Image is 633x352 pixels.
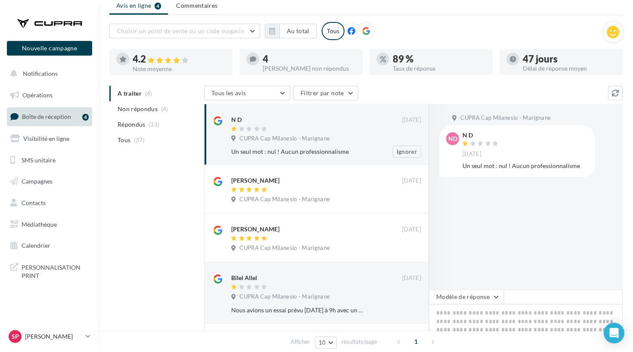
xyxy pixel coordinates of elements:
span: CUPRA Cap Milanesio - Marignane [239,293,330,301]
span: Sp [12,332,19,341]
span: Notifications [23,70,58,77]
div: Nous avions un essai prévu [DATE] à 9h avec un conseiller de la concession. Une fois sur place, p... [231,306,365,315]
span: CUPRA Cap Milanesio - Marignane [460,114,551,122]
span: CUPRA Cap Milanesio - Marignane [239,244,330,252]
a: Sp [PERSON_NAME] [7,328,92,345]
button: Modèle de réponse [429,290,504,304]
button: Filtrer par note [293,86,358,100]
a: PERSONNALISATION PRINT [5,258,94,283]
span: 1 [409,335,423,349]
p: [PERSON_NAME] [25,332,82,341]
span: Commentaires [176,1,217,10]
span: CUPRA Cap Milanesio - Marignane [239,135,330,143]
span: [DATE] [402,177,421,185]
span: Visibilité en ligne [23,135,69,142]
div: [PERSON_NAME] [231,176,279,185]
div: 89 % [393,54,486,64]
div: [PERSON_NAME] [231,225,279,234]
span: Non répondus [118,105,158,113]
span: Opérations [22,91,53,99]
div: N D [462,132,500,138]
span: Contacts [22,199,46,206]
div: 4 [263,54,356,64]
button: Ignorer [393,146,421,158]
div: Tous [322,22,344,40]
span: Afficher [291,338,310,346]
a: Opérations [5,86,94,104]
button: Au total [279,24,317,38]
span: Boîte de réception [22,113,71,120]
a: Campagnes [5,172,94,190]
span: Calendrier [22,242,50,249]
a: Visibilité en ligne [5,130,94,148]
button: Au total [265,24,317,38]
span: ND [448,134,457,143]
a: Médiathèque [5,215,94,234]
span: Répondus [118,120,146,129]
span: 10 [319,339,326,346]
span: Tous [118,136,130,144]
button: Notifications [5,65,90,83]
button: Tous les avis [204,86,290,100]
span: (4) [161,106,168,112]
span: (33) [149,121,159,128]
div: Un seul mot : nul ! Aucun professionnalisme [462,162,588,170]
div: 47 jours [523,54,616,64]
div: Taux de réponse [393,65,486,72]
a: SMS unitaire [5,151,94,169]
span: résultats/page [341,338,377,346]
span: PERSONNALISATION PRINT [22,262,89,280]
span: Choisir un point de vente ou un code magasin [117,27,244,34]
button: 10 [315,336,337,349]
span: SMS unitaire [22,156,56,163]
button: Choisir un point de vente ou un code magasin [109,24,260,38]
a: Contacts [5,194,94,212]
span: [DATE] [462,150,481,158]
div: [PERSON_NAME] non répondus [263,65,356,72]
div: Délai de réponse moyen [523,65,616,72]
span: [DATE] [402,274,421,282]
span: Campagnes [22,178,53,185]
button: Nouvelle campagne [7,41,92,56]
div: 4.2 [133,54,226,64]
span: Médiathèque [22,221,57,228]
span: [DATE] [402,116,421,124]
span: (37) [134,137,145,143]
a: Boîte de réception4 [5,107,94,126]
span: CUPRA Cap Milanesio - Marignane [239,196,330,203]
a: Calendrier [5,237,94,255]
div: N D [231,115,242,124]
span: [DATE] [402,226,421,234]
div: Open Intercom Messenger [604,323,624,343]
div: Note moyenne [133,66,226,72]
div: Un seul mot : nul ! Aucun professionnalisme [231,147,365,156]
div: Bilel Allel [231,274,257,282]
div: 4 [82,114,89,121]
span: Tous les avis [211,89,246,97]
